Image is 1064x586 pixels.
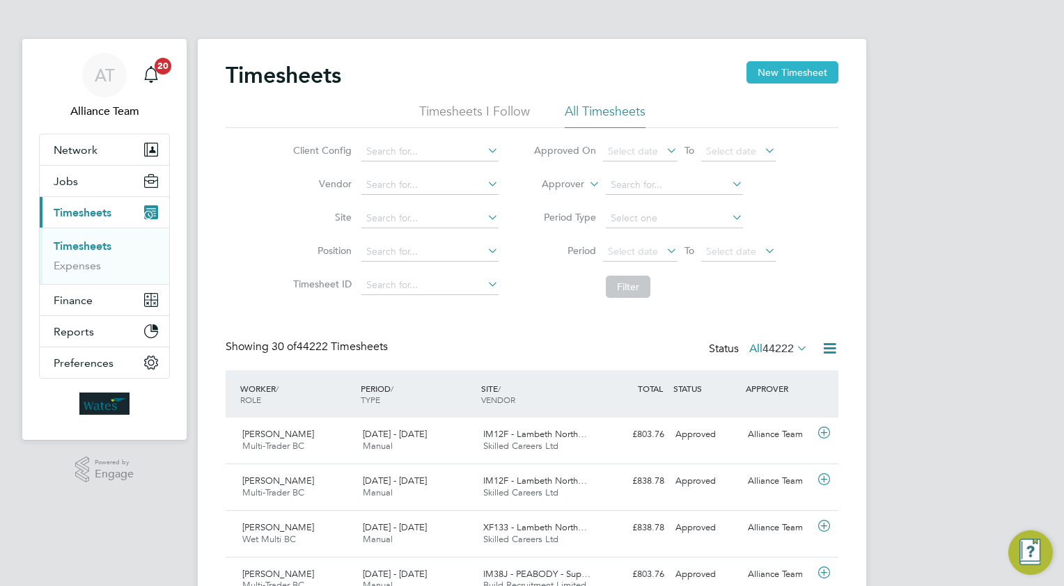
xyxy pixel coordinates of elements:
span: Manual [363,486,393,498]
span: IM38J - PEABODY - Sup… [483,568,590,580]
input: Search for... [606,175,743,195]
span: Skilled Careers Ltd [483,533,558,545]
span: XF133 - Lambeth North… [483,521,587,533]
span: IM12F - Lambeth North… [483,428,587,440]
button: New Timesheet [746,61,838,84]
input: Search for... [361,276,499,295]
div: Showing [226,340,391,354]
span: Select date [608,245,658,258]
a: 20 [137,53,165,97]
a: Go to home page [39,393,170,415]
span: 30 of [272,340,297,354]
span: Engage [95,468,134,480]
span: TYPE [361,394,380,405]
a: Powered byEngage [75,457,134,483]
span: To [680,141,698,159]
div: £838.78 [597,470,670,493]
span: [PERSON_NAME] [242,521,314,533]
input: Search for... [361,209,499,228]
a: Expenses [54,259,101,272]
span: Powered by [95,457,134,468]
button: Network [40,134,169,165]
div: Approved [670,516,742,539]
input: Select one [606,209,743,228]
span: Select date [608,145,658,157]
li: Timesheets I Follow [419,103,530,128]
span: Timesheets [54,206,111,219]
div: STATUS [670,376,742,401]
span: Preferences [54,356,114,370]
span: Manual [363,440,393,452]
div: Alliance Team [742,423,815,446]
div: Alliance Team [742,470,815,493]
span: To [680,241,698,260]
span: / [276,383,279,394]
span: Multi-Trader BC [242,440,304,452]
button: Finance [40,285,169,315]
h2: Timesheets [226,61,341,89]
li: All Timesheets [565,103,646,128]
div: Alliance Team [742,516,815,539]
span: VENDOR [481,394,515,405]
span: / [498,383,501,394]
span: Alliance Team [39,103,170,120]
div: £803.76 [597,563,670,586]
label: Approved On [533,144,596,157]
span: Reports [54,325,94,338]
div: WORKER [237,376,357,412]
label: Site [289,211,352,223]
div: Status [709,340,811,359]
div: Approved [670,423,742,446]
label: Timesheet ID [289,278,352,290]
span: Skilled Careers Ltd [483,486,558,498]
input: Search for... [361,142,499,161]
div: Approved [670,563,742,586]
div: £838.78 [597,516,670,539]
span: AT [95,66,115,84]
span: [DATE] - [DATE] [363,475,427,486]
span: 44222 [762,342,794,356]
span: Select date [706,145,756,157]
button: Timesheets [40,197,169,228]
span: [PERSON_NAME] [242,568,314,580]
span: Skilled Careers Ltd [483,440,558,452]
img: wates-logo-retina.png [79,393,130,415]
span: TOTAL [638,383,663,394]
span: IM12F - Lambeth North… [483,475,587,486]
a: Timesheets [54,239,111,253]
input: Search for... [361,175,499,195]
div: SITE [478,376,598,412]
label: Period [533,244,596,257]
button: Reports [40,316,169,347]
label: All [749,342,808,356]
label: Vendor [289,177,352,190]
span: [DATE] - [DATE] [363,568,427,580]
button: Preferences [40,347,169,378]
span: Network [54,143,97,157]
div: Timesheets [40,228,169,284]
div: £803.76 [597,423,670,446]
div: Alliance Team [742,563,815,586]
span: Jobs [54,175,78,188]
label: Approver [522,177,584,191]
nav: Main navigation [22,39,187,440]
button: Filter [606,276,650,298]
span: Select date [706,245,756,258]
span: 20 [155,58,171,74]
label: Position [289,244,352,257]
span: ROLE [240,394,261,405]
span: [DATE] - [DATE] [363,428,427,440]
span: Finance [54,294,93,307]
a: ATAlliance Team [39,53,170,120]
span: [DATE] - [DATE] [363,521,427,533]
button: Engage Resource Center [1008,530,1053,575]
div: APPROVER [742,376,815,401]
span: Multi-Trader BC [242,486,304,498]
span: / [391,383,393,394]
span: [PERSON_NAME] [242,475,314,486]
div: Approved [670,470,742,493]
span: 44222 Timesheets [272,340,388,354]
span: Manual [363,533,393,545]
input: Search for... [361,242,499,262]
label: Period Type [533,211,596,223]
